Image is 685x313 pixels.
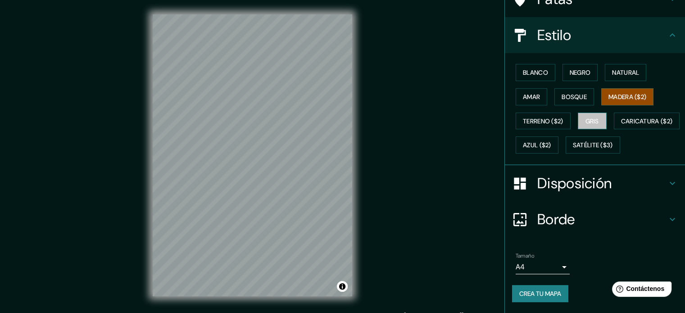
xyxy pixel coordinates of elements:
[516,252,534,259] font: Tamaño
[516,136,558,154] button: Azul ($2)
[608,93,646,101] font: Madera ($2)
[516,64,555,81] button: Blanco
[516,113,571,130] button: Terreno ($2)
[523,117,563,125] font: Terreno ($2)
[512,285,568,302] button: Crea tu mapa
[537,210,575,229] font: Borde
[337,281,348,292] button: Activar o desactivar atribución
[585,117,599,125] font: Gris
[523,93,540,101] font: Amar
[614,113,680,130] button: Caricatura ($2)
[605,278,675,303] iframe: Lanzador de widgets de ayuda
[578,113,607,130] button: Gris
[523,141,551,150] font: Azul ($2)
[554,88,594,105] button: Bosque
[605,64,646,81] button: Natural
[563,64,598,81] button: Negro
[505,165,685,201] div: Disposición
[516,88,547,105] button: Amar
[562,93,587,101] font: Bosque
[153,14,352,296] canvas: Mapa
[573,141,613,150] font: Satélite ($3)
[570,68,591,77] font: Negro
[566,136,620,154] button: Satélite ($3)
[537,26,571,45] font: Estilo
[612,68,639,77] font: Natural
[516,262,525,272] font: A4
[516,260,570,274] div: A4
[523,68,548,77] font: Blanco
[621,117,673,125] font: Caricatura ($2)
[601,88,653,105] button: Madera ($2)
[505,17,685,53] div: Estilo
[537,174,612,193] font: Disposición
[505,201,685,237] div: Borde
[519,290,561,298] font: Crea tu mapa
